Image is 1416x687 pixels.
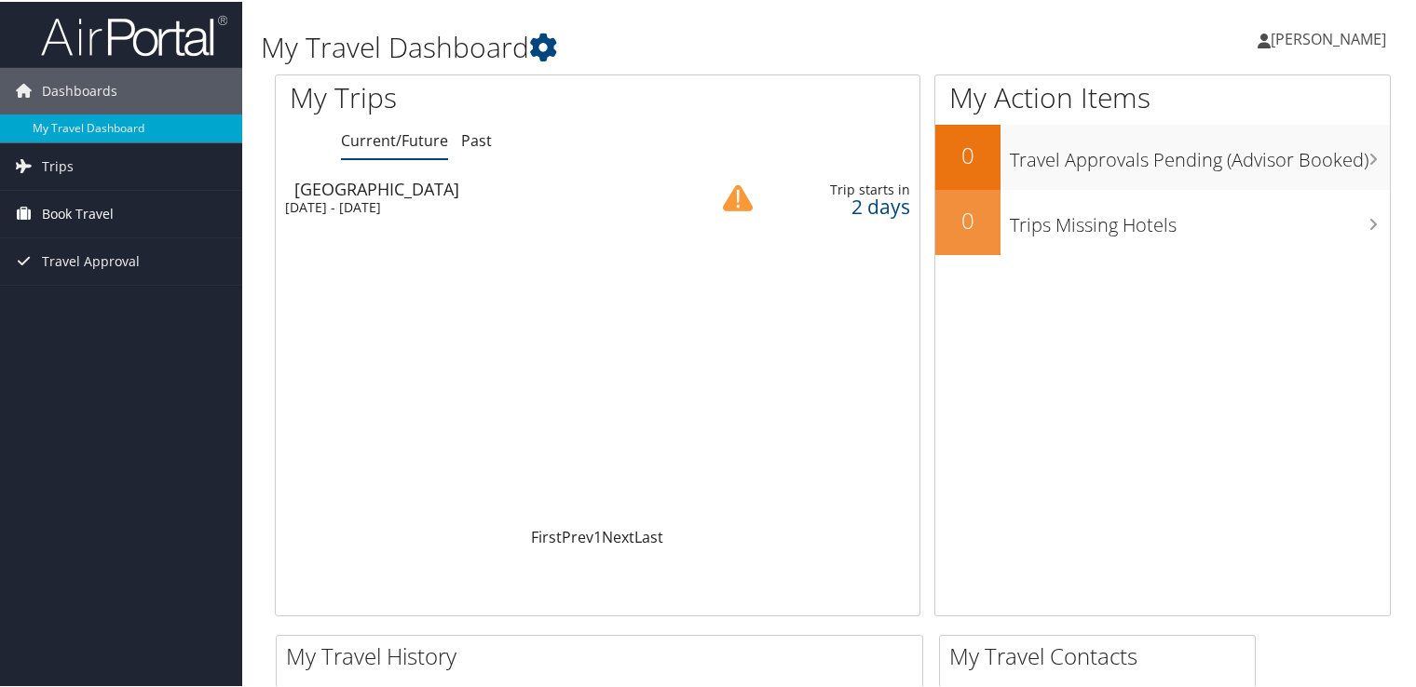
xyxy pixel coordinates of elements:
[935,123,1390,188] a: 0Travel Approvals Pending (Advisor Booked)
[723,182,753,211] img: alert-flat-solid-caution.png
[42,236,140,283] span: Travel Approval
[593,525,602,546] a: 1
[1271,27,1386,47] span: [PERSON_NAME]
[290,76,637,115] h1: My Trips
[461,128,492,149] a: Past
[42,141,74,188] span: Trips
[42,189,114,236] span: Book Travel
[779,196,910,213] div: 2 days
[294,179,688,195] div: [GEOGRAPHIC_DATA]
[634,525,663,546] a: Last
[779,180,910,196] div: Trip starts in
[41,12,227,56] img: airportal-logo.png
[286,639,922,670] h2: My Travel History
[602,525,634,546] a: Next
[562,525,593,546] a: Prev
[42,66,117,113] span: Dashboards
[531,525,562,546] a: First
[341,128,448,149] a: Current/Future
[935,188,1390,253] a: 0Trips Missing Hotels
[1010,201,1390,236] h3: Trips Missing Hotels
[949,639,1255,670] h2: My Travel Contacts
[935,203,1001,235] h2: 0
[935,76,1390,115] h1: My Action Items
[1010,136,1390,171] h3: Travel Approvals Pending (Advisor Booked)
[285,197,678,214] div: [DATE] - [DATE]
[1258,9,1405,65] a: [PERSON_NAME]
[261,26,1024,65] h1: My Travel Dashboard
[935,138,1001,169] h2: 0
